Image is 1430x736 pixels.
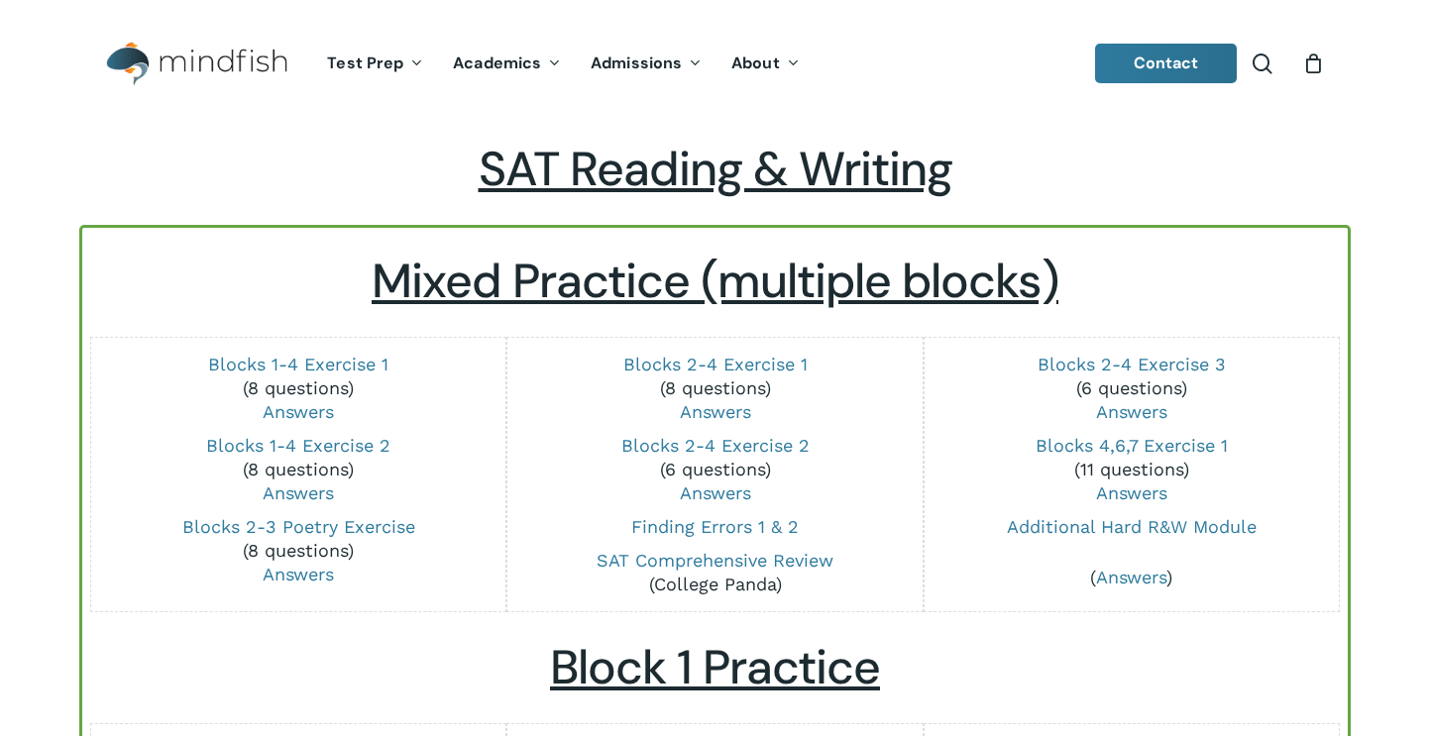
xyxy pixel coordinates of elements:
span: Contact [1134,53,1199,73]
a: Answers [263,482,334,503]
a: Additional Hard R&W Module [1007,516,1257,537]
p: (6 questions) [520,434,910,505]
a: Blocks 2-3 Poetry Exercise [182,516,415,537]
a: Blocks 4,6,7 Exercise 1 [1036,435,1228,456]
a: Answers [263,564,334,584]
p: (6 questions) [936,353,1326,424]
header: Main Menu [79,27,1351,101]
p: (11 questions) [936,434,1326,505]
a: Answers [680,482,751,503]
a: Blocks 2-4 Exercise 3 [1038,354,1226,374]
nav: Main Menu [312,27,814,101]
u: Block 1 Practice [550,636,880,698]
a: Blocks 1-4 Exercise 1 [208,354,388,374]
a: Answers [1096,401,1167,422]
p: (8 questions) [104,515,494,586]
a: Contact [1095,44,1238,83]
p: (8 questions) [520,353,910,424]
a: Answers [1096,482,1167,503]
u: Mixed Practice (multiple blocks) [372,250,1058,312]
span: Academics [453,53,541,73]
span: SAT Reading & Writing [479,138,952,200]
a: Answers [263,401,334,422]
a: Test Prep [312,55,438,72]
p: (8 questions) [104,434,494,505]
a: Finding Errors 1 & 2 [631,516,799,537]
span: Admissions [591,53,682,73]
p: (College Panda) [520,549,910,596]
span: Test Prep [327,53,403,73]
a: SAT Comprehensive Review [597,550,833,571]
a: About [716,55,815,72]
p: ( ) [936,566,1326,589]
span: About [731,53,780,73]
a: Cart [1302,53,1324,74]
a: Admissions [576,55,716,72]
a: Blocks 1-4 Exercise 2 [206,435,390,456]
a: Answers [1096,567,1166,587]
a: Answers [680,401,751,422]
a: Academics [438,55,576,72]
a: Blocks 2-4 Exercise 2 [621,435,810,456]
a: Blocks 2-4 Exercise 1 [623,354,808,374]
p: (8 questions) [104,353,494,424]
